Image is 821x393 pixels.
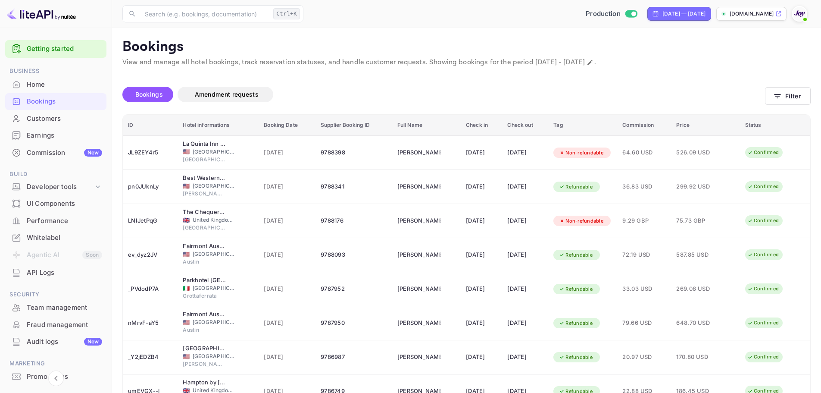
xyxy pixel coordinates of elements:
span: [GEOGRAPHIC_DATA] [183,156,226,163]
div: Audit logsNew [5,333,106,350]
div: Confirmed [742,147,784,158]
div: Confirmed [742,215,784,226]
span: [GEOGRAPHIC_DATA] [193,148,236,156]
div: Refundable [553,284,598,295]
div: CommissionNew [5,145,106,161]
div: Home [27,80,102,90]
div: _PVdodP7A [128,282,172,296]
div: [DATE] [466,146,497,160]
div: Switch to Sandbox mode [582,9,640,19]
a: CommissionNew [5,145,106,160]
div: The Chequers Hotel [183,208,226,217]
span: 526.09 USD [676,148,719,157]
div: Michael Sun [397,248,440,262]
span: 269.08 USD [676,284,719,294]
span: Build [5,170,106,179]
div: Ctrl+K [273,8,300,19]
div: Confirmed [742,283,784,294]
a: Promo codes [5,368,106,384]
div: Fairmont Austin [183,242,226,251]
div: Parkhotel Villa Grazioli [183,276,226,285]
div: [DATE] [466,316,497,330]
div: Developer tools [5,179,106,195]
div: [DATE] [507,248,543,262]
a: Home [5,76,106,92]
th: Check in [461,115,502,136]
div: Confirmed [742,249,784,260]
span: [GEOGRAPHIC_DATA] [193,318,236,326]
div: Refundable [553,182,598,192]
div: LNIJetPqG [128,214,172,228]
a: Audit logsNew [5,333,106,349]
div: UI Components [5,195,106,212]
div: [DATE] [466,248,497,262]
div: Performance [27,216,102,226]
div: [DATE] [507,146,543,160]
span: 587.85 USD [676,250,719,260]
div: Home [5,76,106,93]
div: New [84,338,102,346]
span: [DATE] [264,284,310,294]
div: nMrvF-aY5 [128,316,172,330]
th: Check out [502,115,548,136]
div: Confirmed [742,318,784,328]
span: [DATE] - [DATE] [535,58,585,67]
div: Non-refundable [553,148,609,158]
span: 64.60 USD [622,148,666,157]
div: 9787950 [321,316,387,330]
div: Refundable [553,250,598,261]
span: [DATE] [264,352,310,362]
th: Tag [548,115,617,136]
div: James Connors [397,214,440,228]
img: With Joy [793,7,806,21]
div: pn0JUknLy [128,180,172,194]
span: [GEOGRAPHIC_DATA] [193,182,236,190]
span: United Kingdom of [GEOGRAPHIC_DATA] and [GEOGRAPHIC_DATA] [193,216,236,224]
span: 299.92 USD [676,182,719,192]
div: [DATE] [466,180,497,194]
div: Refundable [553,318,598,329]
span: [GEOGRAPHIC_DATA] [193,352,236,360]
div: Confirmed [742,181,784,192]
span: 75.73 GBP [676,216,719,226]
div: Refundable [553,352,598,363]
div: Marriott Dallas Allen Hotel & Convention Center [183,344,226,353]
div: [DATE] — [DATE] [662,10,705,18]
span: United Kingdom of Great Britain and Northern Ireland [183,217,190,223]
span: Italy [183,286,190,291]
span: 36.83 USD [622,182,666,192]
div: Whitelabel [5,230,106,246]
span: [GEOGRAPHIC_DATA] [193,284,236,292]
div: Developer tools [27,182,94,192]
div: Bookings [27,97,102,107]
th: Price [671,115,740,136]
div: Mallory Pressley [397,180,440,194]
div: Confirmed [742,352,784,362]
div: Team management [5,299,106,316]
div: [DATE] [466,282,497,296]
div: Hampton by Hilton Bath City [183,378,226,387]
div: Performance [5,213,106,230]
div: Getting started [5,40,106,58]
div: Team management [27,303,102,313]
div: [DATE] [466,350,497,364]
a: Whitelabel [5,230,106,245]
div: Earnings [5,127,106,144]
span: [PERSON_NAME] [183,190,226,198]
div: Venkatesh Seshan [397,350,440,364]
div: Audit logs [27,337,102,347]
p: Bookings [122,38,811,56]
div: 9786987 [321,350,387,364]
p: [DOMAIN_NAME] [730,10,774,18]
div: JL9ZEY4r5 [128,146,172,160]
span: [DATE] [264,216,310,226]
a: Getting started [27,44,102,54]
div: account-settings tabs [122,87,765,102]
div: Customers [27,114,102,124]
th: ID [123,115,178,136]
div: Promo codes [5,368,106,385]
a: API Logs [5,264,106,280]
div: ev_dyz2JV [128,248,172,262]
div: New [84,149,102,157]
div: Best Western Plus Anderson [183,174,226,182]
